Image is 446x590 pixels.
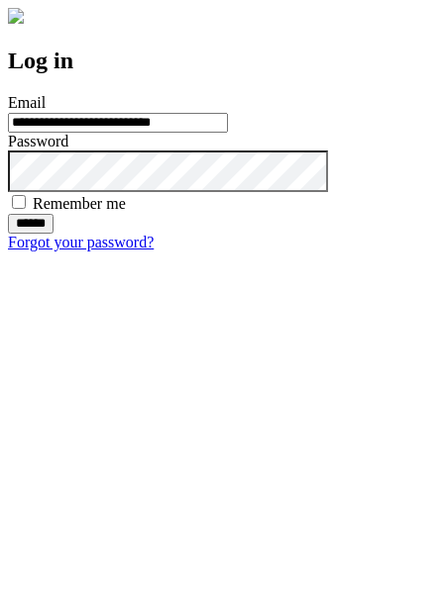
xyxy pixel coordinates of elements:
h2: Log in [8,48,438,74]
label: Email [8,94,46,111]
label: Remember me [33,195,126,212]
img: logo-4e3dc11c47720685a147b03b5a06dd966a58ff35d612b21f08c02c0306f2b779.png [8,8,24,24]
label: Password [8,133,68,149]
a: Forgot your password? [8,234,154,250]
